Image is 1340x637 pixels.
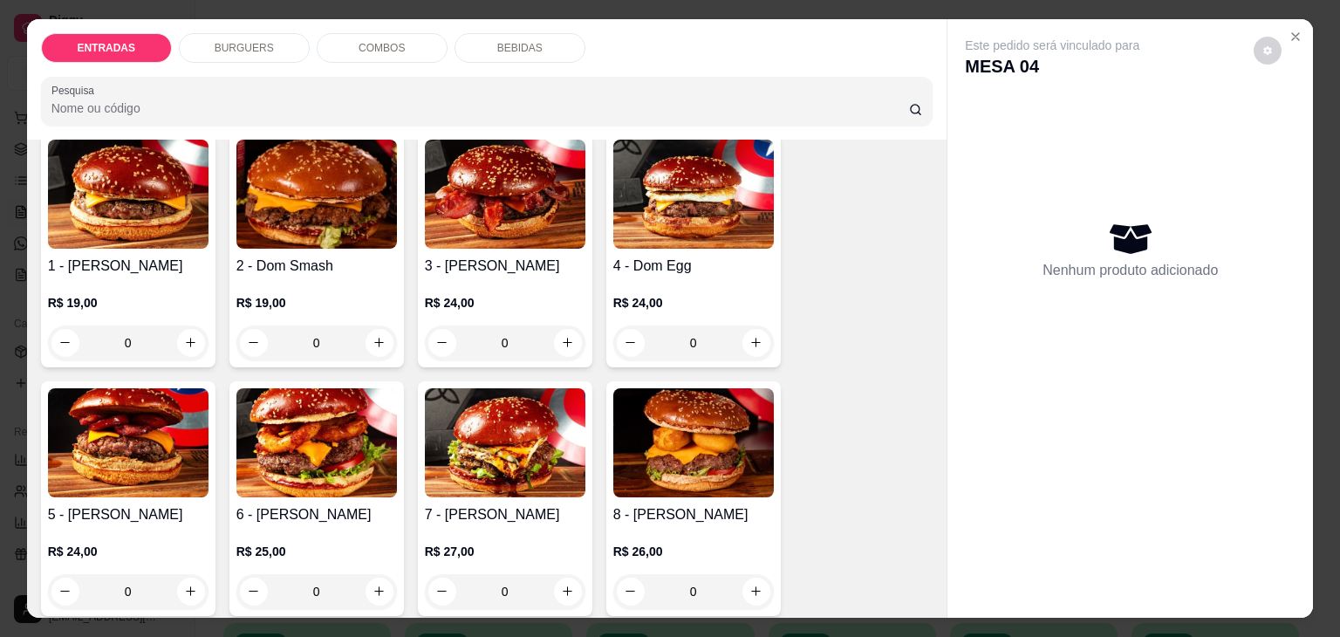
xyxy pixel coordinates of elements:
[48,543,209,560] p: R$ 24,00
[425,294,585,312] p: R$ 24,00
[48,388,209,497] img: product-image
[48,140,209,249] img: product-image
[236,543,397,560] p: R$ 25,00
[1043,260,1218,281] p: Nenhum produto adicionado
[613,504,774,525] h4: 8 - [PERSON_NAME]
[51,99,909,117] input: Pesquisa
[1282,23,1309,51] button: Close
[425,256,585,277] h4: 3 - [PERSON_NAME]
[236,504,397,525] h4: 6 - [PERSON_NAME]
[1254,37,1282,65] button: decrease-product-quantity
[359,41,405,55] p: COMBOS
[48,294,209,312] p: R$ 19,00
[48,504,209,525] h4: 5 - [PERSON_NAME]
[236,294,397,312] p: R$ 19,00
[425,504,585,525] h4: 7 - [PERSON_NAME]
[425,543,585,560] p: R$ 27,00
[613,388,774,497] img: product-image
[215,41,274,55] p: BURGUERS
[236,140,397,249] img: product-image
[48,256,209,277] h4: 1 - [PERSON_NAME]
[425,140,585,249] img: product-image
[965,54,1139,79] p: MESA 04
[236,388,397,497] img: product-image
[613,140,774,249] img: product-image
[613,256,774,277] h4: 4 - Dom Egg
[77,41,135,55] p: ENTRADAS
[613,543,774,560] p: R$ 26,00
[965,37,1139,54] p: Este pedido será vinculado para
[236,256,397,277] h4: 2 - Dom Smash
[497,41,543,55] p: BEBIDAS
[425,388,585,497] img: product-image
[613,294,774,312] p: R$ 24,00
[51,83,100,98] label: Pesquisa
